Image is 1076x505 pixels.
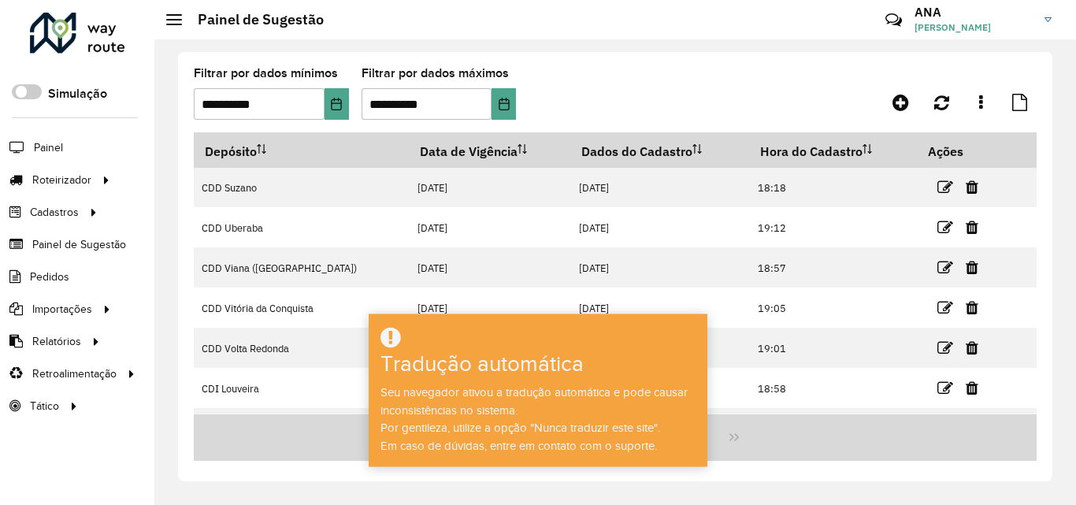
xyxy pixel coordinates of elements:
font: Filtrar por dados mínimos [194,66,338,80]
font: Seu navegador ativou a tradução automática e pode causar inconsistências no sistema. [380,386,688,417]
font: Relatórios [32,336,81,347]
font: Painel de Sugestão [198,10,324,28]
font: [PERSON_NAME] [915,21,991,33]
font: Importações [32,303,92,315]
font: 18:18 [758,181,786,195]
a: Editar [937,176,953,198]
font: 19:01 [758,342,786,355]
font: [DATE] [417,181,447,195]
a: Excluir [966,176,978,198]
font: 18:57 [758,262,786,275]
font: Depósito [205,143,257,159]
font: Hora do Cadastro [760,143,863,159]
font: [DATE] [579,181,609,195]
font: [DATE] [417,221,447,235]
font: CDD Vitória da Conquista [202,302,314,315]
a: Editar [937,337,953,358]
font: 19:05 [758,302,786,315]
font: CDD Uberaba [202,221,263,235]
a: Editar [937,217,953,238]
font: Filtrar por dados máximos [362,66,509,80]
font: Ações [928,143,963,159]
font: Tradução automática [380,352,584,377]
font: Roteirizador [32,174,91,186]
font: ANA [915,4,941,20]
font: Em caso de dúvidas, entre em contato com o suporte. [380,440,657,452]
a: Editar [937,297,953,318]
font: [DATE] [417,302,447,315]
font: CDI Louveira [202,382,259,395]
font: CDD Viana ([GEOGRAPHIC_DATA]) [202,262,357,275]
a: Excluir [966,217,978,238]
font: 18:58 [758,382,786,395]
font: CDD Volta Redonda [202,342,289,355]
font: [DATE] [417,262,447,275]
font: [DATE] [579,262,609,275]
a: Editar [937,377,953,399]
font: Retroalimentação [32,368,117,380]
font: CDD Suzano [202,181,257,195]
a: Excluir [966,377,978,399]
font: 19:12 [758,221,786,235]
a: Excluir [966,257,978,278]
font: Painel de Sugestão [32,239,126,251]
font: Por gentileza, utilize a opção "Nunca traduzir este site". [380,421,660,434]
a: Editar [937,257,953,278]
font: Tático [30,400,59,412]
a: Excluir [966,297,978,318]
a: Contato Rápido [877,3,911,37]
font: Pedidos [30,271,69,283]
font: Cadastros [30,206,79,218]
button: Escolha a data [325,88,349,120]
font: Painel [34,142,63,154]
font: [DATE] [579,221,609,235]
font: [DATE] [579,302,609,315]
font: Data de Vigência [420,143,518,159]
a: Excluir [966,337,978,358]
font: Dados do Cadastro [581,143,692,159]
button: Escolha a data [492,88,516,120]
font: Simulação [48,87,107,100]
